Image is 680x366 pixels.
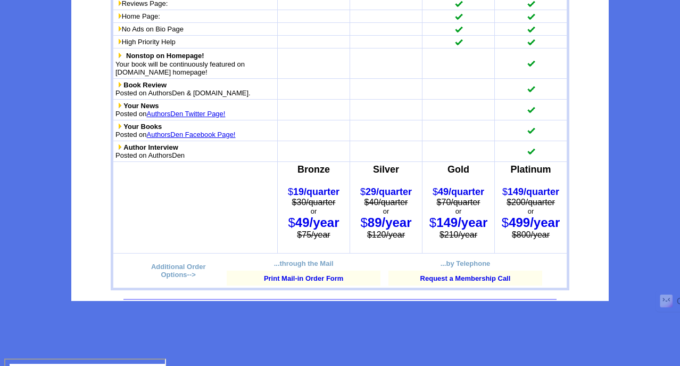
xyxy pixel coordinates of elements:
[366,186,412,197] b: 29/quarter
[454,13,463,20] img: checkmark.gif
[438,186,484,197] b: 49/quarter
[454,26,463,33] img: checkmark.gif
[17,28,26,36] img: website_grey.svg
[274,259,334,267] b: ...through the Mail
[507,198,555,207] strike: $200/quarter
[288,215,339,230] font: $
[527,26,535,33] img: checkmark.gif
[115,52,245,76] font: Your book will be continuously featured on [DOMAIN_NAME] homepage!
[420,274,511,282] a: Request a Membership Call
[311,207,317,215] font: or
[360,186,412,197] a: $29/quarter
[264,274,344,282] a: Print Mail-in Order Form
[527,60,535,67] img: checkmark.gif
[528,207,534,215] font: or
[454,38,463,46] img: checkmark.gif
[115,102,225,118] font: Posted on
[297,164,330,175] b: Bronze
[360,218,411,229] a: $89/year
[437,198,480,207] strike: $70/quarter
[527,106,535,113] img: checkmark.gif
[30,17,52,26] div: v 4.0.25
[364,198,408,207] strike: $40/quarter
[502,218,560,229] a: $499/year
[293,186,339,197] b: 19/quarter
[118,124,122,129] img: more_btn2.gif
[17,17,26,26] img: logo_orange.svg
[502,215,560,230] font: $
[115,143,185,159] font: Posted on AuthorsDen
[115,38,176,46] font: High Priority Help
[510,164,551,175] b: Platinum
[118,13,122,19] img: more_btn2.gif
[40,68,95,75] div: Domain Overview
[29,67,37,76] img: tab_domain_overview_orange.svg
[368,215,412,230] b: 89/year
[527,85,535,93] img: checkmark.gif
[147,110,226,118] a: AuthorsDen Twitter Page!
[118,1,122,6] img: more_btn2.gif
[118,82,122,87] img: more_btn2.gif
[508,186,559,197] b: 149/quarter
[383,207,389,215] font: or
[118,26,122,31] img: more_btn2.gif
[118,39,122,44] img: more_btn2.gif
[115,123,235,139] font: Posted on
[527,148,535,155] img: checkmark.gif
[28,28,117,36] div: Domain: [DOMAIN_NAME]
[292,198,336,207] strike: $30/quarter
[123,123,162,131] b: Your Books
[123,102,159,110] b: Your News
[288,186,339,197] a: $19/quarter
[118,68,179,75] div: Keywords by Traffic
[527,13,535,20] img: checkmark.gif
[297,230,330,239] strike: $75/year
[115,25,184,33] font: No Ads on Bio Page
[527,127,535,134] img: checkmark.gif
[123,81,167,89] b: Book Review
[512,230,550,239] strike: $800/year
[147,131,236,139] a: AuthorsDen Facebook Page!
[360,215,411,230] font: $
[106,67,114,76] img: tab_keywords_by_traffic_grey.svg
[118,53,122,58] img: more_btn2.gif
[429,215,487,230] font: $
[509,215,560,230] b: 499/year
[527,38,535,46] img: checkmark.gif
[118,103,122,108] img: more_btn2.gif
[433,186,484,197] a: $49/quarter
[151,263,206,279] b: Additional Order Options-->
[123,143,178,151] b: Author Interview
[295,215,339,230] b: 49/year
[288,218,339,229] a: $49/year
[115,12,160,20] font: Home Page:
[115,81,251,97] font: Posted on AuthorsDen & [DOMAIN_NAME].
[436,215,487,230] b: 149/year
[367,230,405,239] strike: $120/year
[126,52,204,60] b: Nonstop on Homepage!
[439,230,477,239] strike: $210/year
[447,164,469,175] b: Gold
[502,186,559,197] a: $149/quarter
[441,259,491,267] b: ...by Telephone
[429,218,487,229] a: $149/year
[455,207,462,215] font: or
[118,144,122,150] img: more_btn2.gif
[373,164,399,175] b: Silver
